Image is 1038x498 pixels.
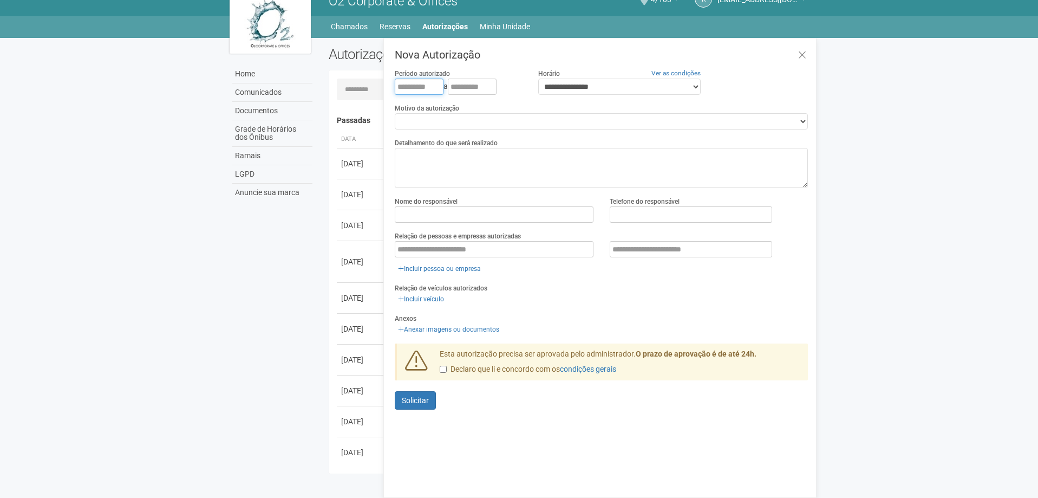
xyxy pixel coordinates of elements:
[395,293,447,305] a: Incluir veículo
[232,83,312,102] a: Comunicados
[395,391,436,410] button: Solicitar
[341,447,381,458] div: [DATE]
[329,46,560,62] h2: Autorizações
[560,365,616,373] a: condições gerais
[610,197,680,206] label: Telefone do responsável
[232,165,312,184] a: LGPD
[232,184,312,202] a: Anuncie sua marca
[341,324,381,334] div: [DATE]
[337,117,801,125] h4: Passadas
[341,385,381,396] div: [DATE]
[395,231,521,241] label: Relação de pessoas e empresas autorizadas
[380,19,410,34] a: Reservas
[636,350,756,358] strong: O prazo de aprovação é de até 24h.
[395,314,416,324] label: Anexos
[395,197,458,206] label: Nome do responsável
[402,396,429,405] span: Solicitar
[232,65,312,83] a: Home
[395,69,450,79] label: Período autorizado
[432,349,808,380] div: Esta autorização precisa ser aprovada pelo administrador.
[395,283,487,293] label: Relação de veículos autorizados
[341,189,381,200] div: [DATE]
[341,158,381,169] div: [DATE]
[232,102,312,120] a: Documentos
[395,49,808,60] h3: Nova Autorização
[395,138,498,148] label: Detalhamento do que será realizado
[440,366,447,373] input: Declaro que li e concordo com oscondições gerais
[341,416,381,427] div: [DATE]
[395,79,521,95] div: a
[232,147,312,165] a: Ramais
[341,293,381,303] div: [DATE]
[480,19,530,34] a: Minha Unidade
[422,19,468,34] a: Autorizações
[538,69,560,79] label: Horário
[341,354,381,365] div: [DATE]
[341,220,381,231] div: [DATE]
[337,131,386,148] th: Data
[440,364,616,375] label: Declaro que li e concordo com os
[395,263,484,275] a: Incluir pessoa ou empresa
[331,19,368,34] a: Chamados
[395,104,459,113] label: Motivo da autorização
[651,69,701,77] a: Ver as condições
[395,324,502,335] a: Anexar imagens ou documentos
[341,256,381,267] div: [DATE]
[232,120,312,147] a: Grade de Horários dos Ônibus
